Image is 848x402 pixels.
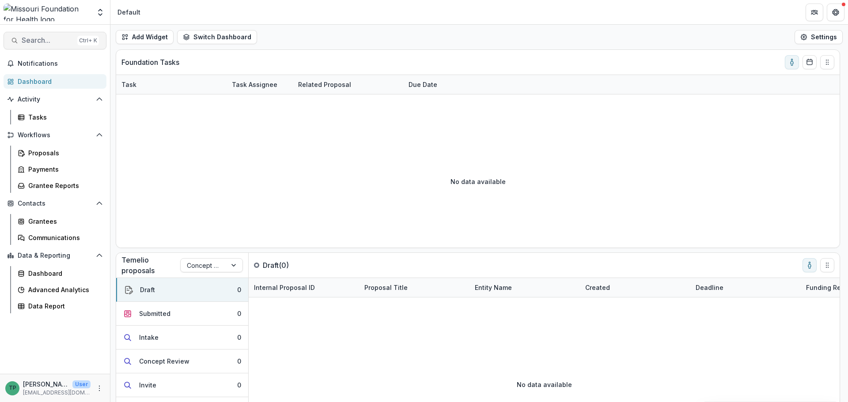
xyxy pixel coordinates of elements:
[359,283,413,292] div: Proposal Title
[14,299,106,313] a: Data Report
[249,278,359,297] div: Internal Proposal ID
[469,278,580,297] div: Entity Name
[23,389,91,397] p: [EMAIL_ADDRESS][DOMAIN_NAME]
[359,278,469,297] div: Proposal Title
[580,283,615,292] div: Created
[237,380,241,390] div: 0
[14,266,106,281] a: Dashboard
[237,309,241,318] div: 0
[263,260,329,271] p: Draft ( 0 )
[14,162,106,177] a: Payments
[820,258,834,272] button: Drag
[14,282,106,297] a: Advanced Analytics
[14,146,106,160] a: Proposals
[139,309,170,318] div: Submitted
[116,349,248,373] button: Concept Review0
[403,80,443,89] div: Due Date
[4,92,106,106] button: Open Activity
[28,113,99,122] div: Tasks
[116,80,142,89] div: Task
[94,383,105,394] button: More
[18,60,103,68] span: Notifications
[121,255,180,276] p: Temelio proposals
[450,177,506,186] p: No data available
[690,283,729,292] div: Deadline
[690,278,801,297] div: Deadline
[517,380,572,389] p: No data available
[28,181,99,190] div: Grantee Reports
[227,75,293,94] div: Task Assignee
[9,385,16,391] div: Tiffany Phillips
[14,178,106,193] a: Grantee Reports
[116,30,174,44] button: Add Widget
[293,75,403,94] div: Related Proposal
[237,357,241,366] div: 0
[4,196,106,210] button: Open Contacts
[116,75,227,94] div: Task
[14,230,106,245] a: Communications
[249,283,320,292] div: Internal Proposal ID
[803,258,817,272] button: toggle-assigned-to-me
[4,32,106,49] button: Search...
[4,4,91,21] img: Missouri Foundation for Health logo
[785,55,799,69] button: toggle-assigned-to-me
[28,233,99,242] div: Communications
[580,278,690,297] div: Created
[22,36,74,45] span: Search...
[28,285,99,294] div: Advanced Analytics
[795,30,843,44] button: Settings
[469,283,517,292] div: Entity Name
[116,326,248,349] button: Intake0
[116,278,248,302] button: Draft0
[23,379,69,389] p: [PERSON_NAME]
[94,4,106,21] button: Open entity switcher
[28,148,99,158] div: Proposals
[114,6,144,19] nav: breadcrumb
[139,333,159,342] div: Intake
[237,285,241,294] div: 0
[827,4,844,21] button: Get Help
[820,55,834,69] button: Drag
[116,373,248,397] button: Invite0
[18,96,92,103] span: Activity
[139,380,156,390] div: Invite
[28,165,99,174] div: Payments
[72,380,91,388] p: User
[403,75,469,94] div: Due Date
[4,128,106,142] button: Open Workflows
[77,36,99,45] div: Ctrl + K
[140,285,155,294] div: Draft
[18,200,92,207] span: Contacts
[4,248,106,263] button: Open Data & Reporting
[28,301,99,311] div: Data Report
[4,74,106,89] a: Dashboard
[116,302,248,326] button: Submitted0
[117,8,140,17] div: Default
[18,252,92,259] span: Data & Reporting
[14,110,106,124] a: Tasks
[139,357,189,366] div: Concept Review
[293,80,356,89] div: Related Proposal
[28,269,99,278] div: Dashboard
[121,57,179,68] p: Foundation Tasks
[237,333,241,342] div: 0
[28,217,99,226] div: Grantees
[18,131,92,139] span: Workflows
[4,56,106,71] button: Notifications
[18,77,99,86] div: Dashboard
[227,80,283,89] div: Task Assignee
[806,4,823,21] button: Partners
[177,30,257,44] button: Switch Dashboard
[803,55,817,69] button: Calendar
[14,214,106,229] a: Grantees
